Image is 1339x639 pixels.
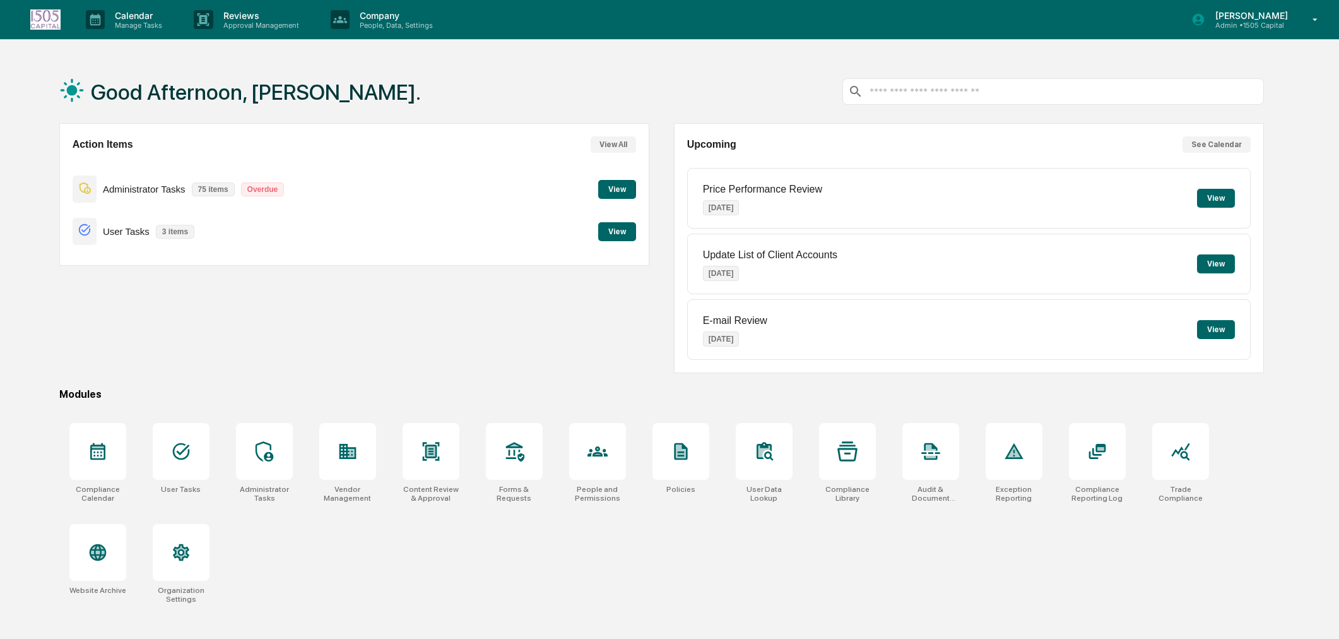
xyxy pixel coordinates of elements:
iframe: Open customer support [1299,597,1333,631]
p: People, Data, Settings [350,21,439,30]
div: Modules [59,388,1265,400]
button: See Calendar [1183,136,1251,153]
div: Compliance Reporting Log [1069,485,1126,503]
p: Overdue [241,182,285,196]
div: Content Review & Approval [403,485,459,503]
p: 3 items [156,225,194,239]
div: Policies [666,485,695,494]
h2: Upcoming [687,139,736,150]
div: Compliance Library [819,485,876,503]
button: View [1197,320,1235,339]
p: [DATE] [703,331,740,347]
button: View [598,180,636,199]
h1: Good Afternoon, [PERSON_NAME]. [91,80,421,105]
p: Company [350,10,439,21]
p: [PERSON_NAME] [1205,10,1294,21]
button: View [1197,254,1235,273]
p: Reviews [213,10,305,21]
button: View [1197,189,1235,208]
p: E-mail Review [703,315,767,326]
div: Website Archive [69,586,126,595]
button: View All [591,136,636,153]
div: Compliance Calendar [69,485,126,503]
a: View [598,225,636,237]
div: Trade Compliance [1152,485,1209,503]
h2: Action Items [73,139,133,150]
div: Forms & Requests [486,485,543,503]
p: Calendar [105,10,168,21]
p: 75 items [192,182,235,196]
p: [DATE] [703,266,740,281]
p: Update List of Client Accounts [703,249,837,261]
p: Price Performance Review [703,184,822,195]
p: Approval Management [213,21,305,30]
p: Admin • 1505 Capital [1205,21,1294,30]
div: Audit & Document Logs [902,485,959,503]
button: View [598,222,636,241]
img: logo [30,9,61,30]
p: [DATE] [703,200,740,215]
div: Exception Reporting [986,485,1042,503]
p: User Tasks [103,226,150,237]
div: User Data Lookup [736,485,793,503]
div: Organization Settings [153,586,209,604]
div: User Tasks [161,485,201,494]
p: Administrator Tasks [103,184,186,194]
p: Manage Tasks [105,21,168,30]
div: Vendor Management [319,485,376,503]
div: Administrator Tasks [236,485,293,503]
a: View [598,182,636,194]
div: People and Permissions [569,485,626,503]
